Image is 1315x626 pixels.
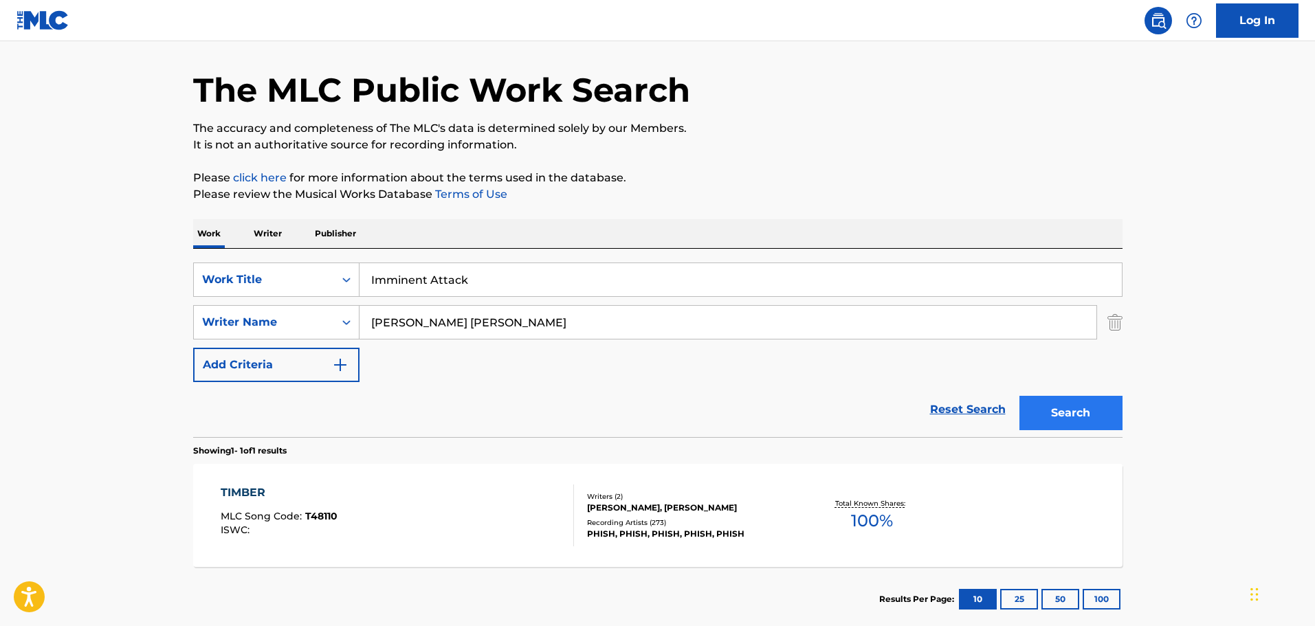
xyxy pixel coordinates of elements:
p: Writer [250,219,286,248]
p: Please review the Musical Works Database [193,186,1123,203]
iframe: Chat Widget [1246,560,1315,626]
p: The accuracy and completeness of The MLC's data is determined solely by our Members. [193,120,1123,137]
a: Reset Search [923,394,1013,425]
div: Help [1180,7,1208,34]
button: Search [1019,396,1123,430]
div: Work Title [202,271,326,288]
p: Results Per Page: [879,593,958,605]
p: Publisher [311,219,360,248]
div: Writer Name [202,314,326,331]
img: MLC Logo [16,10,69,30]
a: click here [233,171,287,184]
span: T48110 [305,510,338,522]
form: Search Form [193,262,1123,437]
h1: The MLC Public Work Search [193,69,690,111]
div: PHISH, PHISH, PHISH, PHISH, PHISH [587,528,795,540]
button: Add Criteria [193,348,360,382]
img: help [1186,12,1202,29]
button: 10 [959,589,997,610]
img: 9d2ae6d4665cec9f34b9.svg [332,357,349,373]
span: ISWC : [221,524,253,536]
div: [PERSON_NAME], [PERSON_NAME] [587,502,795,514]
p: Total Known Shares: [835,498,909,508]
div: TIMBER [221,484,338,501]
a: TIMBERMLC Song Code:T48110ISWC:Writers (2)[PERSON_NAME], [PERSON_NAME]Recording Artists (273)PHIS... [193,464,1123,567]
img: search [1150,12,1167,29]
p: Please for more information about the terms used in the database. [193,170,1123,186]
button: 100 [1083,589,1120,610]
p: Work [193,219,225,248]
div: Recording Artists ( 273 ) [587,517,795,528]
span: MLC Song Code : [221,510,305,522]
a: Terms of Use [432,188,507,201]
a: Log In [1216,3,1299,38]
p: Showing 1 - 1 of 1 results [193,445,287,457]
button: 50 [1041,589,1079,610]
button: 25 [1000,589,1038,610]
p: It is not an authoritative source for recording information. [193,137,1123,153]
div: Writers ( 2 ) [587,491,795,502]
img: Delete Criterion [1107,305,1123,339]
div: Drag [1250,574,1259,615]
span: 100 % [851,508,893,533]
a: Public Search [1145,7,1172,34]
